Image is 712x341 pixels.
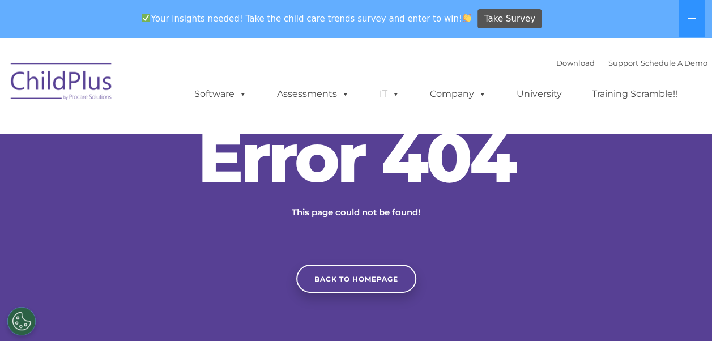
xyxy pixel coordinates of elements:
[368,83,411,105] a: IT
[641,58,707,67] a: Schedule A Demo
[463,14,471,22] img: 👏
[266,83,361,105] a: Assessments
[477,9,542,29] a: Take Survey
[5,55,118,112] img: ChildPlus by Procare Solutions
[556,58,595,67] a: Download
[608,58,638,67] a: Support
[237,206,475,219] p: This page could not be found!
[186,123,526,191] h2: Error 404
[142,14,150,22] img: ✅
[419,83,498,105] a: Company
[296,265,416,293] a: Back to homepage
[556,58,707,67] font: |
[183,83,258,105] a: Software
[581,83,689,105] a: Training Scramble!!
[7,307,36,335] button: Cookies Settings
[505,83,573,105] a: University
[484,9,535,29] span: Take Survey
[137,7,476,29] span: Your insights needed! Take the child care trends survey and enter to win!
